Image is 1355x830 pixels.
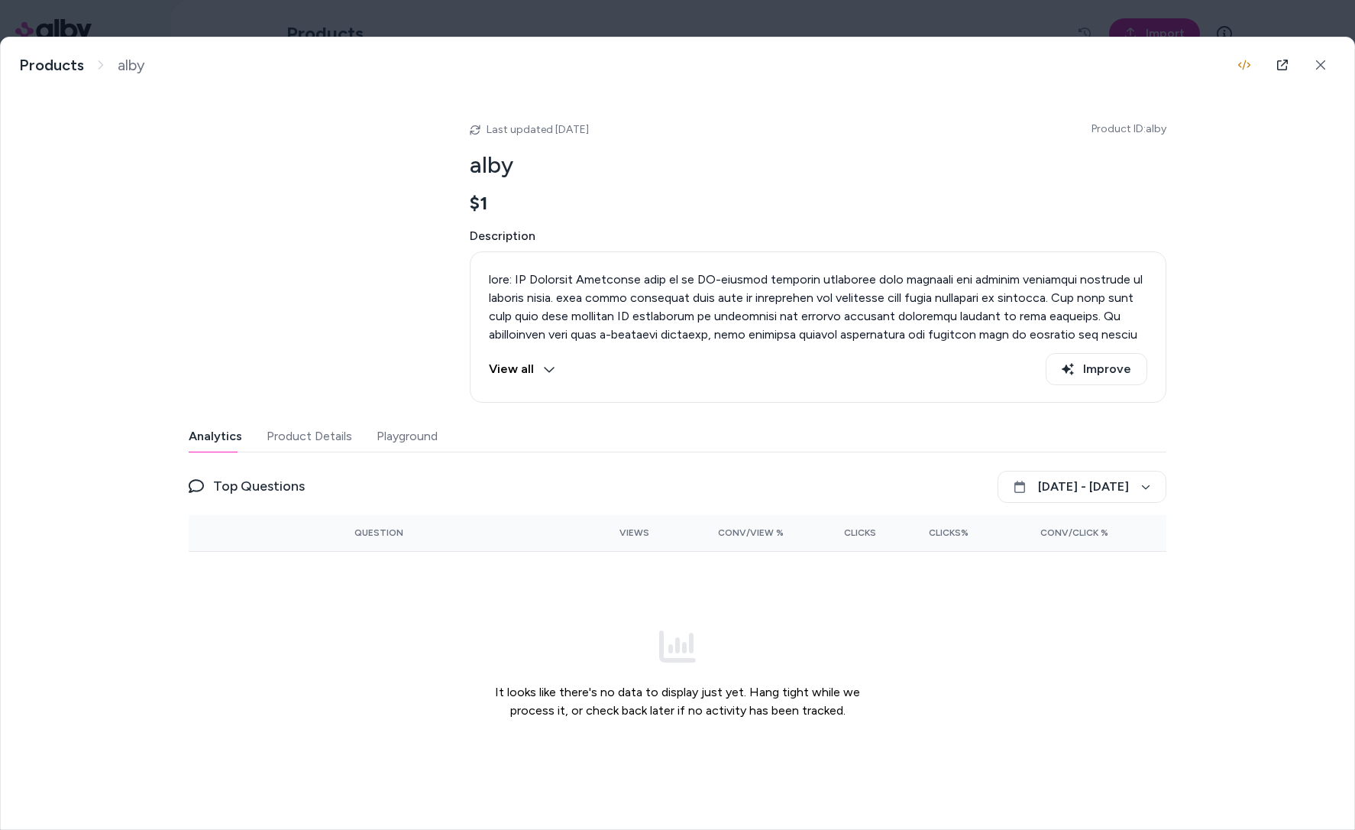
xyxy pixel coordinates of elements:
span: Description [470,227,1166,245]
button: Clicks [808,520,876,545]
span: Views [619,527,649,539]
span: Top Questions [213,475,305,497]
button: Conv/Click % [993,520,1108,545]
nav: breadcrumb [19,56,145,75]
span: Last updated [DATE] [487,123,589,136]
button: Clicks% [901,520,969,545]
span: Clicks% [929,527,969,539]
button: Views [581,520,649,545]
span: Question [354,527,403,539]
button: Playground [377,421,438,452]
span: Product ID: alby [1091,122,1166,137]
button: Product Details [267,421,352,452]
span: alby [118,56,145,75]
img: alby.com [189,111,433,355]
p: lore: IP Dolorsit Ametconse adip el se DO-eiusmod temporin utlaboree dolo magnaali eni adminim ve... [489,271,1147,784]
button: Question [354,520,403,545]
span: Clicks [844,527,876,539]
button: Conv/View % [674,520,784,545]
button: Improve [1046,353,1147,385]
span: Conv/View % [718,527,784,539]
span: $1 [470,192,488,215]
button: View all [489,353,555,385]
div: It looks like there's no data to display just yet. Hang tight while we process it, or check back ... [482,564,873,784]
h2: alby [470,151,1166,180]
button: Analytics [189,421,242,452]
button: [DATE] - [DATE] [998,471,1166,503]
span: Conv/Click % [1040,527,1108,539]
a: Products [19,56,84,75]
